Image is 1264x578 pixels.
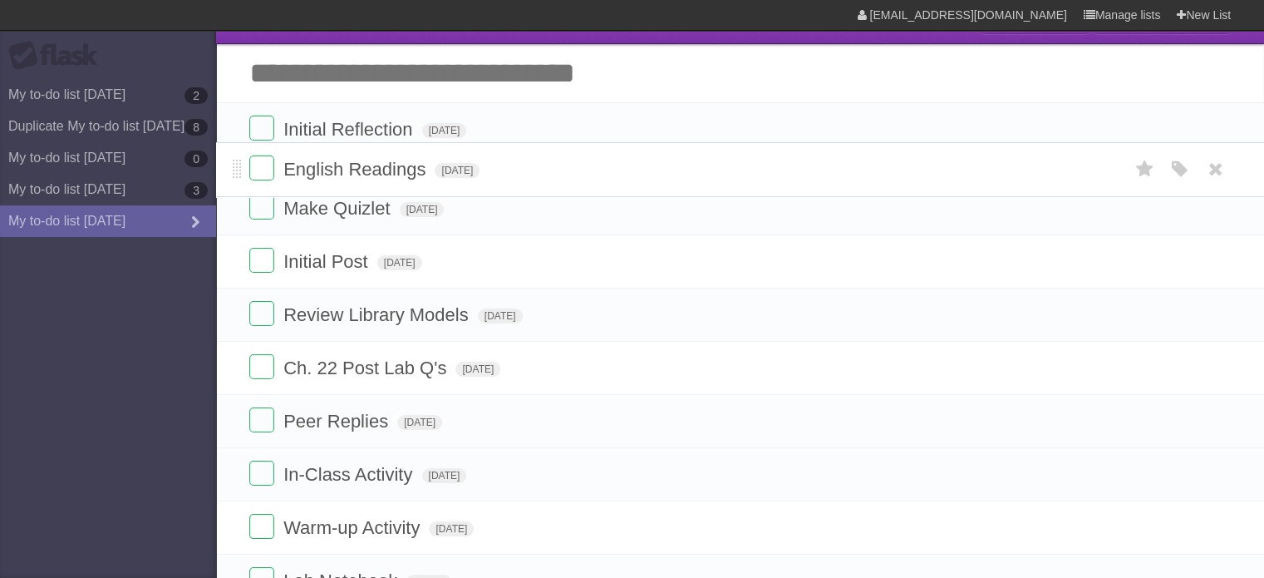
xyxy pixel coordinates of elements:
[249,408,274,432] label: Done
[283,358,450,378] span: Ch. 22 Post Lab Q's
[377,255,422,270] span: [DATE]
[184,87,208,104] b: 2
[422,123,467,138] span: [DATE]
[435,163,480,178] span: [DATE]
[184,182,208,199] b: 3
[8,41,108,71] div: Flask
[249,248,274,273] label: Done
[249,461,274,486] label: Done
[249,301,274,326] label: Done
[429,521,474,536] span: [DATE]
[249,514,274,539] label: Done
[184,151,208,167] b: 0
[283,119,416,140] span: Initial Reflection
[478,309,523,324] span: [DATE]
[397,415,442,430] span: [DATE]
[249,354,274,379] label: Done
[283,464,416,485] span: In-Class Activity
[422,468,467,483] span: [DATE]
[249,195,274,220] label: Done
[283,304,473,325] span: Review Library Models
[455,362,500,377] span: [DATE]
[283,159,430,180] span: English Readings
[249,116,274,141] label: Done
[283,198,394,219] span: Make Quizlet
[283,251,372,272] span: Initial Post
[283,517,424,538] span: Warm-up Activity
[184,119,208,136] b: 8
[1129,156,1161,183] label: Star task
[283,411,392,432] span: Peer Replies
[400,202,445,217] span: [DATE]
[249,156,274,180] label: Done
